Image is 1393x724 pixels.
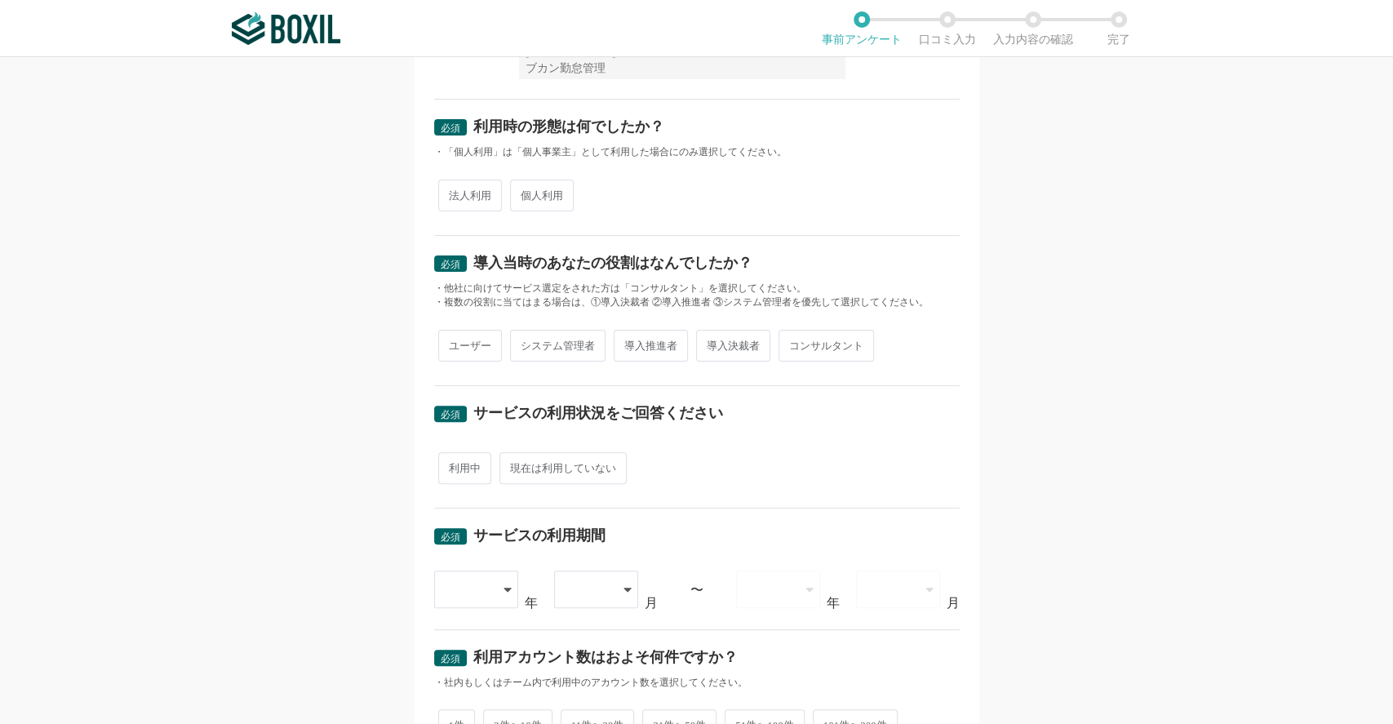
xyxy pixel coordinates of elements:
[441,409,460,420] span: 必須
[519,41,845,79] div: [PERSON_NAME],KING OF TIME,Salesforce Sales Cloud,ジョブカン勤怠管理
[525,597,538,610] div: 年
[827,597,840,610] div: 年
[438,330,502,362] span: ユーザー
[696,330,770,362] span: 導入決裁者
[473,119,664,134] div: 利用時の形態は何でしたか？
[779,330,874,362] span: コンサルタント
[473,406,723,420] div: サービスの利用状況をご回答ください
[438,180,502,211] span: 法人利用
[441,531,460,543] span: 必須
[499,452,627,484] span: 現在は利用していない
[441,259,460,270] span: 必須
[434,145,960,159] div: ・「個人利用」は「個人事業主」として利用した場合にのみ選択してください。
[438,452,491,484] span: 利用中
[473,528,606,543] div: サービスの利用期間
[434,282,960,295] div: ・他社に向けてサービス選定をされた方は「コンサルタント」を選択してください。
[434,676,960,690] div: ・社内もしくはチーム内で利用中のアカウント数を選択してください。
[690,584,703,597] div: 〜
[905,11,991,46] li: 口コミ入力
[441,122,460,134] span: 必須
[1076,11,1162,46] li: 完了
[232,12,340,45] img: ボクシルSaaS_ロゴ
[991,11,1076,46] li: 入力内容の確認
[947,597,960,610] div: 月
[510,180,574,211] span: 個人利用
[473,255,752,270] div: 導入当時のあなたの役割はなんでしたか？
[441,653,460,664] span: 必須
[819,11,905,46] li: 事前アンケート
[473,650,738,664] div: 利用アカウント数はおよそ何件ですか？
[645,597,658,610] div: 月
[510,330,606,362] span: システム管理者
[614,330,688,362] span: 導入推進者
[434,295,960,309] div: ・複数の役割に当てはまる場合は、①導入決裁者 ②導入推進者 ③システム管理者を優先して選択してください。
